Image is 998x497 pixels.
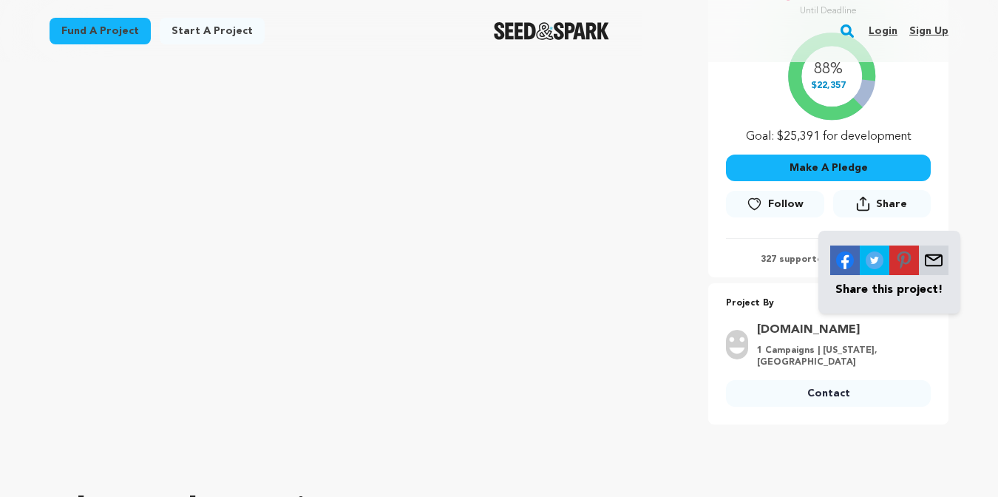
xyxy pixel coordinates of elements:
a: Fund a project [50,18,151,44]
a: Contact [726,380,931,407]
a: Sign up [909,19,948,43]
p: Project By [726,295,931,312]
img: Seed&Spark Envelope Icon [919,246,948,275]
a: Start a project [160,18,265,44]
a: Login [869,19,897,43]
button: Share [833,190,931,217]
a: Follow [726,191,824,217]
button: Make A Pledge [726,155,931,181]
img: user.png [726,330,748,359]
span: Follow [768,197,804,212]
img: Seed&Spark Logo Dark Mode [494,22,610,40]
a: Seed&Spark Homepage [494,22,610,40]
p: Share this project! [830,281,948,299]
a: Goto Hrproductions.Studio profile [757,321,922,339]
p: 1 Campaigns | [US_STATE], [GEOGRAPHIC_DATA] [757,345,922,368]
span: Share [876,197,907,212]
img: Seed&Spark Pinterest Icon [889,246,919,275]
img: Seed&Spark Facebook Icon [830,246,860,275]
p: 327 supporters | followers [726,254,931,266]
img: Seed&Spark Twitter Icon [860,246,889,275]
span: Share [833,190,931,223]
